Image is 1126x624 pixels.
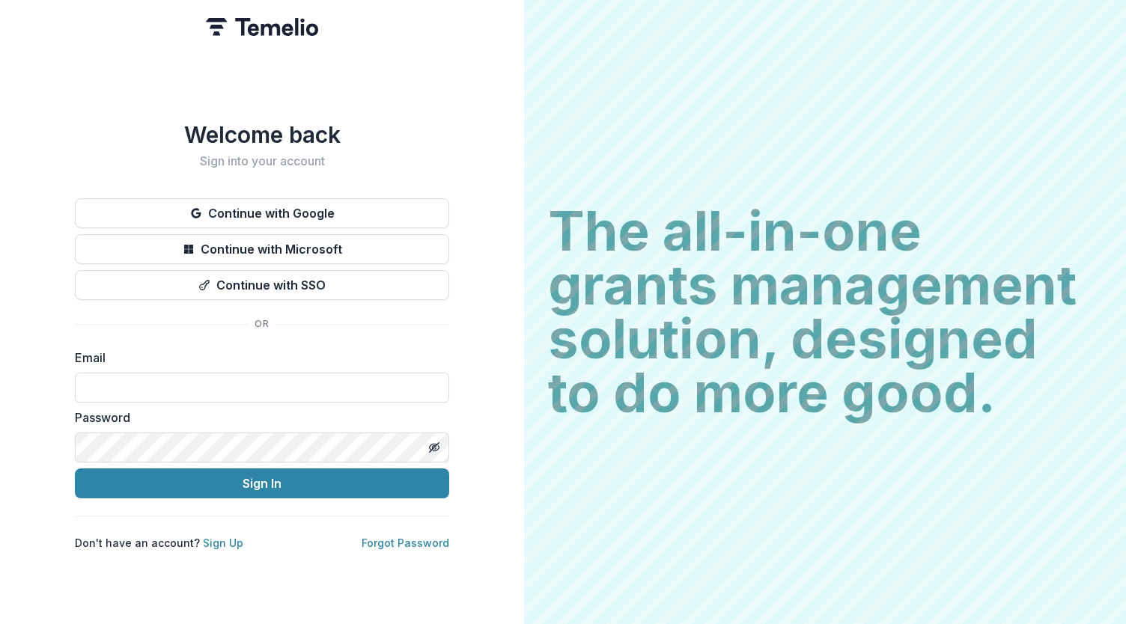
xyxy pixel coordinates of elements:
button: Continue with SSO [75,270,449,300]
h1: Welcome back [75,121,449,148]
label: Password [75,409,440,426]
button: Toggle password visibility [422,435,446,459]
label: Email [75,349,440,367]
a: Sign Up [203,536,243,549]
a: Forgot Password [362,536,449,549]
button: Sign In [75,468,449,498]
p: Don't have an account? [75,535,243,551]
button: Continue with Google [75,198,449,228]
h2: Sign into your account [75,154,449,168]
img: Temelio [206,18,318,36]
button: Continue with Microsoft [75,234,449,264]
